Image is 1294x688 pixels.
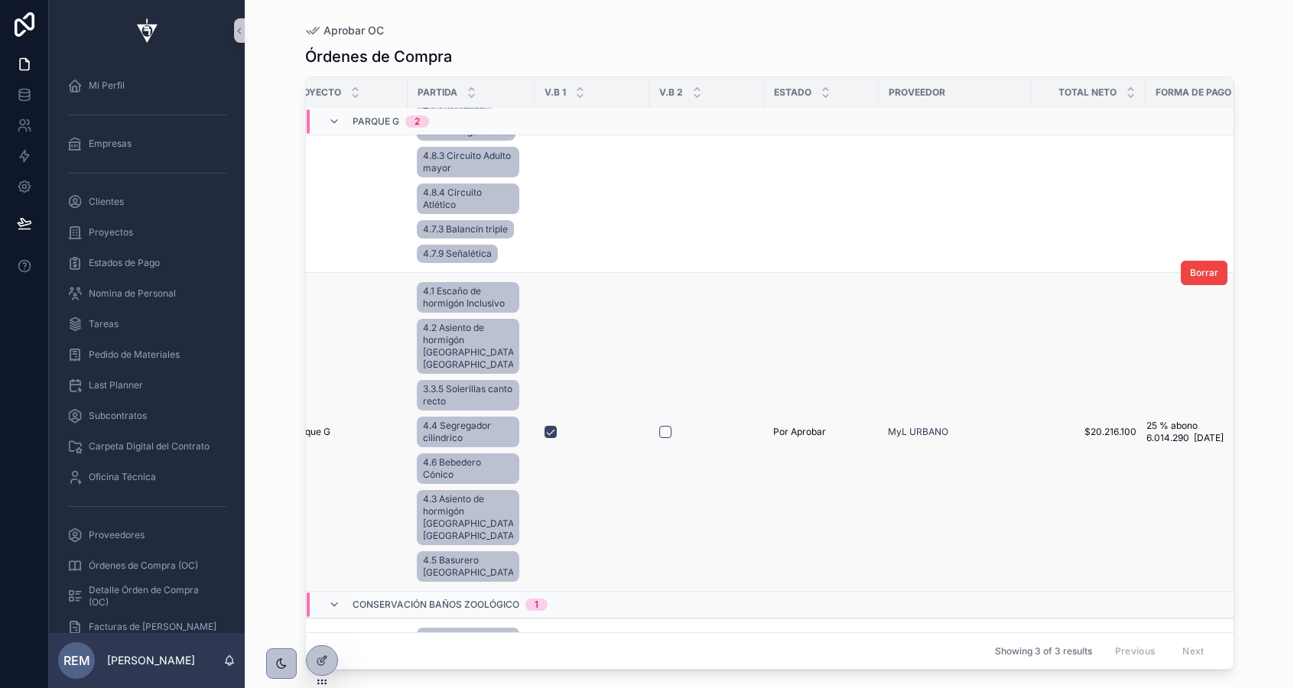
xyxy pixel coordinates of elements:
a: 4.8.4 Circuito Atlético [417,183,519,214]
span: 4.6 Bebedero Cónico [423,456,513,481]
a: 4.8.3 Circuito Adulto mayor [417,147,519,177]
span: Proyecto [291,86,341,99]
a: Estados de Pago [58,249,236,277]
div: 2 [415,115,420,128]
span: 4.1 Escaño de hormigón Inclusivo [423,285,513,310]
span: Borrar [1190,267,1218,279]
a: 4.3 Asiento de hormigón [GEOGRAPHIC_DATA] [GEOGRAPHIC_DATA] [417,490,519,545]
span: Por Aprobar [773,426,826,438]
button: Borrar [1181,261,1227,285]
span: Estados de Pago [89,257,160,269]
a: Mi Perfil [58,72,236,99]
a: Detalle Órden de Compra (OC) [58,583,236,610]
span: 4.4 Segregador cilíndrico [423,420,513,444]
span: Pedido de Materiales [89,349,180,361]
span: Last Planner [89,379,143,391]
a: 4.5 Basurero [GEOGRAPHIC_DATA] [417,551,519,582]
span: Parque G [290,426,330,438]
span: Clientes [89,196,124,208]
a: Nomina de Personal [58,280,236,307]
a: Subcontratos [58,402,236,430]
a: $20.216.100 [1040,426,1136,438]
span: Parque G [353,115,399,128]
a: Oficina Técnica [58,463,236,491]
a: Carpeta Digital del Contrato [58,433,236,460]
span: 4.2 Asiento de hormigón [GEOGRAPHIC_DATA] [GEOGRAPHIC_DATA] [423,322,513,371]
span: V.B 1 [545,86,566,99]
span: Partida [418,86,457,99]
span: Empresas [89,138,132,150]
a: Proyectos [58,219,236,246]
a: 5.1 Módulos fenólicos [417,625,525,661]
span: Detalle Órden de Compra (OC) [89,584,220,608]
a: Facturas de [PERSON_NAME] [58,613,236,641]
span: Conservación Baños Zoológico [353,599,519,611]
a: 4.7.9 Señalética [417,245,498,263]
a: MyL URBANO [888,426,948,438]
span: Proveedores [89,529,145,541]
span: 4.8.4 Circuito Atlético [423,187,513,211]
a: Empresas [58,130,236,157]
span: Oficina Técnica [89,471,156,483]
a: 25 % abono 6.014.290 [DATE] [1146,420,1254,444]
h1: Órdenes de Compra [305,46,452,67]
span: 4.5 Basurero [GEOGRAPHIC_DATA] [423,554,513,579]
a: 4.1 Escaño de hormigón Inclusivo4.2 Asiento de hormigón [GEOGRAPHIC_DATA] [GEOGRAPHIC_DATA]3.3.5 ... [417,279,525,585]
a: Órdenes de Compra (OC) [58,552,236,579]
span: 4.7.3 Balancín triple [423,223,508,235]
span: Mi Perfil [89,80,125,92]
a: MyL URBANO [888,426,1022,438]
img: App logo [128,18,165,43]
a: 5.1 Módulos fenólicos [417,628,519,658]
a: Parque G [290,426,398,438]
span: 4.7.9 Señalética [423,248,492,260]
a: Tareas [58,310,236,338]
a: 50% Anticipo 50% entrega certificado [1146,631,1254,655]
a: Pedido de Materiales [58,341,236,368]
a: Conservación Baños Zoológico [290,631,398,655]
div: 1 [535,599,538,611]
span: Facturas de [PERSON_NAME] [89,621,216,633]
span: Órdenes de Compra (OC) [89,560,198,572]
span: 4.3 Asiento de hormigón [GEOGRAPHIC_DATA] [GEOGRAPHIC_DATA] [423,493,513,542]
div: scrollable content [49,61,245,633]
span: Subcontratos [89,410,147,422]
span: 5.1 Módulos fenólicos [423,631,513,655]
span: Carpeta Digital del Contrato [89,440,210,453]
span: Proyectos [89,226,133,239]
span: Forma de Pago [1156,86,1231,99]
span: Estado [774,86,811,99]
span: Showing 3 of 3 results [995,645,1092,657]
a: 4.7.3 Balancín triple [417,220,514,239]
a: 4.2 Asiento de hormigón [GEOGRAPHIC_DATA] [GEOGRAPHIC_DATA] [417,319,519,374]
a: Aprobar OC [305,23,384,38]
span: Tareas [89,318,119,330]
p: [PERSON_NAME] [107,653,195,668]
span: REM [63,651,90,670]
span: Aprobar OC [323,23,384,38]
span: 4.8.3 Circuito Adulto mayor [423,150,513,174]
span: Proveedor [889,86,945,99]
span: 3.3.5 Solerillas canto recto [423,383,513,407]
span: Total Neto [1058,86,1117,99]
span: Nomina de Personal [89,287,176,300]
a: Last Planner [58,372,236,399]
span: V.B 2 [659,86,683,99]
a: Clientes [58,188,236,216]
a: 4.4 Segregador cilíndrico [417,417,519,447]
a: Proveedores [58,521,236,549]
a: 3.3.5 Solerillas canto recto [417,380,519,411]
a: 4.6 Bebedero Cónico [417,453,519,484]
a: Por Aprobar [773,426,870,438]
a: 4.1 Escaño de hormigón Inclusivo [417,282,519,313]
